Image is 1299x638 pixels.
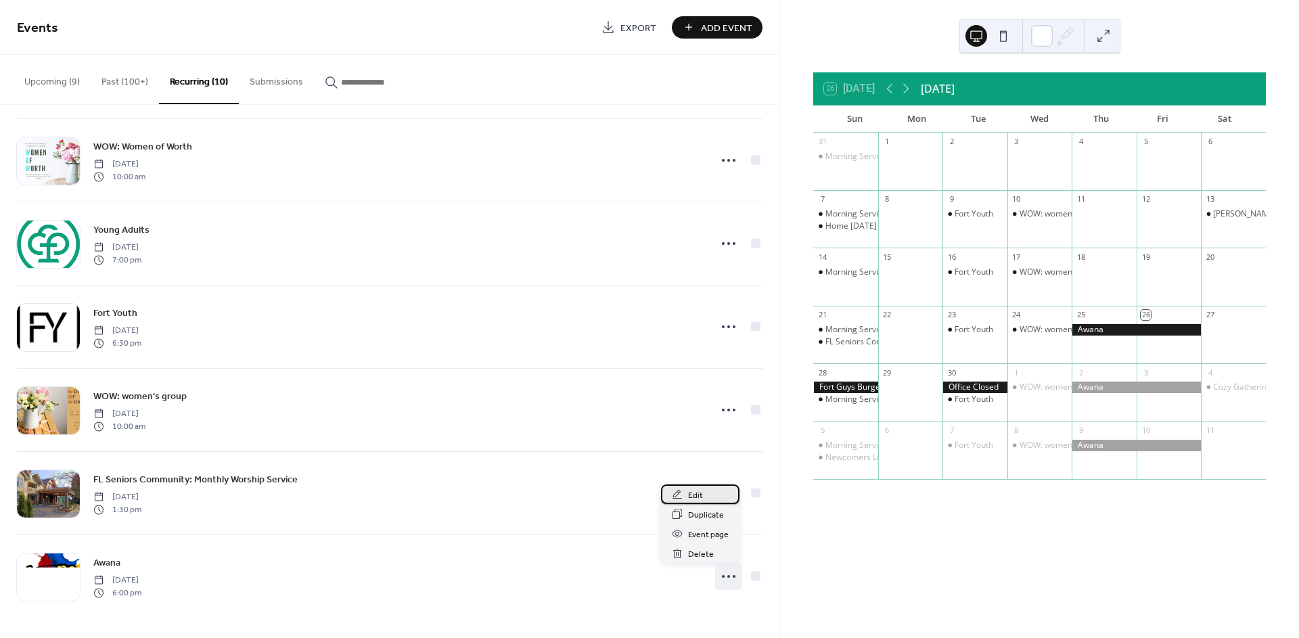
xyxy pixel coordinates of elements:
[1193,106,1255,133] div: Sat
[688,508,724,522] span: Duplicate
[93,574,141,587] span: [DATE]
[813,440,878,451] div: Morning Service
[1011,310,1022,320] div: 24
[1205,367,1215,378] div: 4
[947,194,957,204] div: 9
[1141,252,1151,262] div: 19
[955,267,993,278] div: Fort Youth
[1205,252,1215,262] div: 20
[93,388,187,404] a: WOW: women's group
[942,208,1007,220] div: Fort Youth
[817,425,827,435] div: 5
[1205,425,1215,435] div: 11
[825,452,895,463] div: Newcomers Lunch
[1076,310,1086,320] div: 25
[1020,440,1103,451] div: WOW: women's group
[93,420,145,432] span: 10:00 am
[813,324,878,336] div: Morning Service
[813,382,878,393] div: Fort Guys Burgers
[942,267,1007,278] div: Fort Youth
[1141,425,1151,435] div: 10
[947,367,957,378] div: 30
[93,222,150,237] a: Young Adults
[882,310,892,320] div: 22
[882,367,892,378] div: 29
[817,310,827,320] div: 21
[1076,194,1086,204] div: 11
[1076,137,1086,147] div: 4
[688,528,729,542] span: Event page
[1201,208,1266,220] div: Langley Rams Junior Football Club
[817,194,827,204] div: 7
[1007,267,1072,278] div: WOW: women's group
[1011,194,1022,204] div: 10
[942,394,1007,405] div: Fort Youth
[91,55,159,103] button: Past (100+)
[942,324,1007,336] div: Fort Youth
[1205,137,1215,147] div: 6
[672,16,762,39] button: Add Event
[93,587,141,599] span: 6:00 pm
[817,367,827,378] div: 28
[813,394,878,405] div: Morning Service
[17,15,58,41] span: Events
[688,488,703,503] span: Edit
[159,55,239,104] button: Recurring (10)
[813,336,878,348] div: FL Seniors Community: Monthly Worship Service
[947,106,1009,133] div: Tue
[14,55,91,103] button: Upcoming (9)
[813,151,878,162] div: Morning Service
[921,81,955,97] div: [DATE]
[239,55,314,103] button: Submissions
[93,491,141,503] span: [DATE]
[1009,106,1070,133] div: Wed
[824,106,886,133] div: Sun
[1011,367,1022,378] div: 1
[947,310,957,320] div: 23
[93,472,298,487] a: FL Seniors Community: Monthly Worship Service
[1020,324,1103,336] div: WOW: women's group
[882,137,892,147] div: 1
[825,440,887,451] div: Morning Service
[93,170,145,183] span: 10:00 am
[620,21,656,35] span: Export
[93,305,137,321] a: Fort Youth
[93,254,141,266] span: 7:00 pm
[1011,425,1022,435] div: 8
[93,223,150,237] span: Young Adults
[813,221,878,232] div: Home Coming Sunday
[1072,324,1201,336] div: Awana
[1007,382,1072,393] div: WOW: women's group
[1141,310,1151,320] div: 26
[591,16,666,39] a: Export
[1076,367,1086,378] div: 2
[1076,252,1086,262] div: 18
[955,324,993,336] div: Fort Youth
[1020,267,1103,278] div: WOW: women's group
[93,139,192,154] a: WOW: Women of Worth
[825,267,887,278] div: Morning Service
[825,151,887,162] div: Morning Service
[93,325,141,337] span: [DATE]
[93,408,145,420] span: [DATE]
[1141,367,1151,378] div: 3
[947,425,957,435] div: 7
[882,194,892,204] div: 8
[1205,310,1215,320] div: 27
[817,252,827,262] div: 14
[1020,382,1103,393] div: WOW: women's group
[1132,106,1193,133] div: Fri
[93,555,120,570] a: Awana
[825,394,887,405] div: Morning Service
[813,267,878,278] div: Morning Service
[1070,106,1132,133] div: Thu
[1011,137,1022,147] div: 3
[882,252,892,262] div: 15
[955,208,993,220] div: Fort Youth
[1141,194,1151,204] div: 12
[1076,425,1086,435] div: 9
[701,21,752,35] span: Add Event
[93,242,141,254] span: [DATE]
[947,137,957,147] div: 2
